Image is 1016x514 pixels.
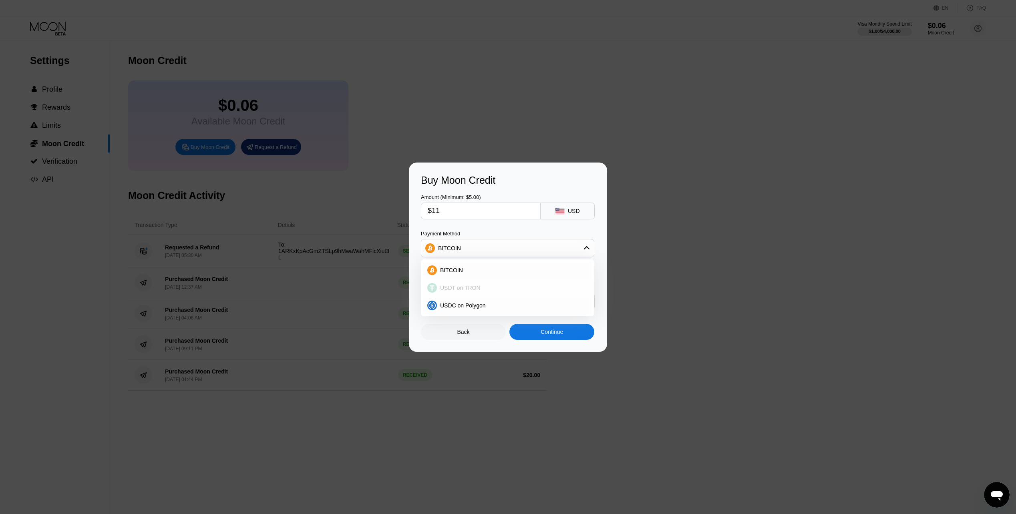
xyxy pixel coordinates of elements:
input: $0.00 [428,203,534,219]
div: BITCOIN [438,245,461,251]
div: Continue [509,324,594,340]
div: Amount (Minimum: $5.00) [421,194,541,200]
div: Continue [541,329,563,335]
span: USDT on TRON [440,285,481,291]
div: Buy Moon Credit [421,175,595,186]
span: BITCOIN [440,267,463,273]
div: USDT on TRON [423,280,592,296]
div: Back [457,329,470,335]
span: USDC on Polygon [440,302,486,309]
div: USD [568,208,580,214]
div: BITCOIN [423,262,592,278]
div: BITCOIN [421,240,594,256]
div: USDC on Polygon [423,297,592,313]
div: Payment Method [421,231,594,237]
div: Back [421,324,506,340]
iframe: Button to launch messaging window [984,482,1010,508]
